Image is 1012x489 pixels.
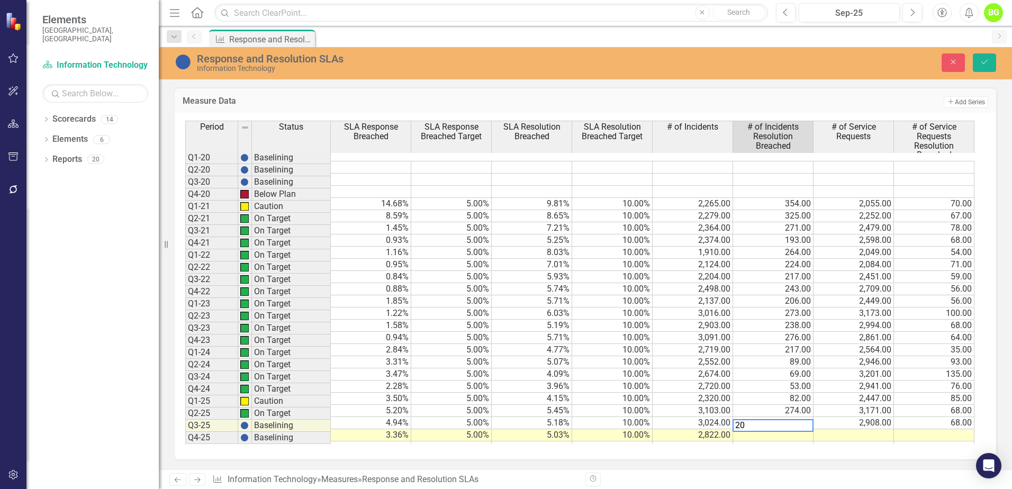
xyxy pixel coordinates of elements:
td: 8.65% [492,210,572,222]
td: 2,861.00 [814,332,894,344]
td: 2,084.00 [814,259,894,271]
td: 1.58% [331,320,411,332]
td: 1.45% [331,222,411,234]
td: Q4-21 [185,237,238,249]
span: SLA Response Breached [333,122,409,141]
td: On Target [252,408,331,420]
td: 10.00% [572,368,653,381]
td: 1.85% [331,295,411,307]
td: 5.00% [411,222,492,234]
span: # of Service Requests Resolution Breached [896,122,972,159]
td: Baselining [252,164,331,176]
td: 3,091.00 [653,332,733,344]
td: 243.00 [733,283,814,295]
a: Reports [52,153,82,166]
button: Sep-25 [799,3,900,22]
td: 71.00 [894,259,974,271]
span: # of Incidents Resolution Breached [735,122,811,150]
td: 0.84% [331,271,411,283]
img: qoi8+tDX1Cshe4MRLoHWif8bEvsCPCNk57B6+9lXPthTOQ7A3rnoEaU+zTknrDqvQEDZRz6ZrJ6BwAAAAASUVORK5CYII= [240,263,249,271]
td: Q2-25 [185,408,238,420]
div: » » [212,474,577,486]
td: 2,994.00 [814,320,894,332]
td: Baselining [252,151,331,164]
td: 1,910.00 [653,247,733,259]
td: 1.22% [331,307,411,320]
td: 10.00% [572,234,653,247]
td: 5.00% [411,283,492,295]
button: BG [984,3,1003,22]
td: 7.01% [492,259,572,271]
td: Q1-22 [185,249,238,261]
td: 64.00 [894,332,974,344]
div: Response and Resolution SLAs [197,53,635,65]
td: 85.00 [894,393,974,405]
td: 5.00% [411,198,492,210]
td: 273.00 [733,307,814,320]
td: 10.00% [572,222,653,234]
td: 5.71% [492,332,572,344]
td: 5.00% [411,393,492,405]
span: Status [279,122,303,132]
td: Caution [252,201,331,213]
td: 6.03% [492,307,572,320]
td: 100.00 [894,307,974,320]
span: # of Service Requests [816,122,891,141]
td: 10.00% [572,393,653,405]
td: 5.00% [411,381,492,393]
img: MMZ62Js+G8M2GQHvjZe4GrCnz1bpiyXxS34xdvneS0zpF8lAAAAABJRU5ErkJggg== [240,397,249,405]
span: SLA Resolution Breached [494,122,570,141]
div: 20 [87,155,104,164]
td: 76.00 [894,381,974,393]
td: 3,016.00 [653,307,733,320]
td: On Target [252,359,331,371]
td: On Target [252,249,331,261]
td: Q1-20 [185,151,238,164]
img: qoi8+tDX1Cshe4MRLoHWif8bEvsCPCNk57B6+9lXPthTOQ7A3rnoEaU+zTknrDqvQEDZRz6ZrJ6BwAAAAASUVORK5CYII= [240,251,249,259]
img: BgCOk07PiH71IgAAAABJRU5ErkJggg== [240,178,249,186]
td: 5.00% [411,332,492,344]
td: On Target [252,310,331,322]
td: 10.00% [572,417,653,429]
td: 2,265.00 [653,198,733,210]
img: ClearPoint Strategy [5,12,24,30]
img: qoi8+tDX1Cshe4MRLoHWif8bEvsCPCNk57B6+9lXPthTOQ7A3rnoEaU+zTknrDqvQEDZRz6ZrJ6BwAAAAASUVORK5CYII= [240,373,249,381]
td: 68.00 [894,234,974,247]
td: 56.00 [894,295,974,307]
td: 2,447.00 [814,393,894,405]
td: 2,822.00 [653,429,733,441]
td: 7.21% [492,222,572,234]
td: 2,049.00 [814,247,894,259]
td: 2,055.00 [814,198,894,210]
td: 2,598.00 [814,234,894,247]
td: 5.00% [411,368,492,381]
td: 3.96% [492,381,572,393]
td: Baselining [252,176,331,188]
td: 2,479.00 [814,222,894,234]
td: 5.93% [492,271,572,283]
img: qoi8+tDX1Cshe4MRLoHWif8bEvsCPCNk57B6+9lXPthTOQ7A3rnoEaU+zTknrDqvQEDZRz6ZrJ6BwAAAAASUVORK5CYII= [240,287,249,296]
td: On Target [252,225,331,237]
td: 5.00% [411,259,492,271]
img: qoi8+tDX1Cshe4MRLoHWif8bEvsCPCNk57B6+9lXPthTOQ7A3rnoEaU+zTknrDqvQEDZRz6ZrJ6BwAAAAASUVORK5CYII= [240,336,249,345]
td: 93.00 [894,356,974,368]
td: Q3-21 [185,225,238,237]
td: 2.28% [331,381,411,393]
td: 68.00 [894,320,974,332]
td: 5.03% [492,429,572,441]
td: 271.00 [733,222,814,234]
td: 2,498.00 [653,283,733,295]
td: 5.00% [411,344,492,356]
h3: Measure Data [183,96,621,106]
td: 10.00% [572,198,653,210]
td: 3,201.00 [814,368,894,381]
td: 0.88% [331,283,411,295]
td: 5.45% [492,405,572,417]
td: Q4-24 [185,383,238,395]
td: On Target [252,334,331,347]
td: On Target [252,286,331,298]
div: Response and Resolution SLAs [229,33,312,46]
td: 2,908.00 [814,417,894,429]
td: 3,173.00 [814,307,894,320]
